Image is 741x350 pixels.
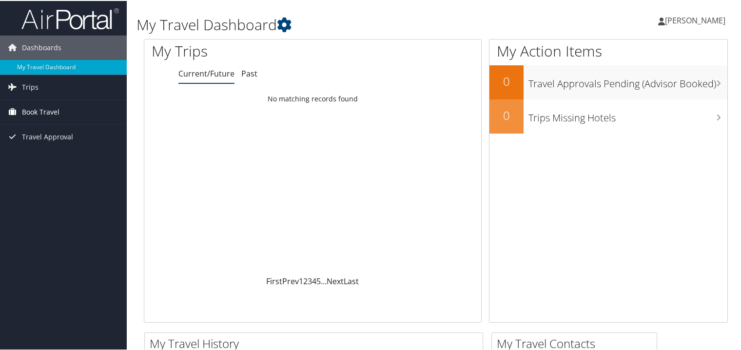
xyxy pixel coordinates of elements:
[144,89,481,107] td: No matching records found
[136,14,536,34] h1: My Travel Dashboard
[312,275,316,286] a: 4
[152,40,333,60] h1: My Trips
[22,74,39,98] span: Trips
[266,275,282,286] a: First
[241,67,257,78] a: Past
[308,275,312,286] a: 3
[344,275,359,286] a: Last
[22,99,59,123] span: Book Travel
[528,71,727,90] h3: Travel Approvals Pending (Advisor Booked)
[316,275,321,286] a: 5
[489,40,727,60] h1: My Action Items
[489,106,524,123] h2: 0
[22,124,73,148] span: Travel Approval
[489,72,524,89] h2: 0
[282,275,299,286] a: Prev
[327,275,344,286] a: Next
[21,6,119,29] img: airportal-logo.png
[489,98,727,133] a: 0Trips Missing Hotels
[658,5,735,34] a: [PERSON_NAME]
[489,64,727,98] a: 0Travel Approvals Pending (Advisor Booked)
[321,275,327,286] span: …
[665,14,725,25] span: [PERSON_NAME]
[299,275,303,286] a: 1
[22,35,61,59] span: Dashboards
[178,67,234,78] a: Current/Future
[303,275,308,286] a: 2
[528,105,727,124] h3: Trips Missing Hotels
